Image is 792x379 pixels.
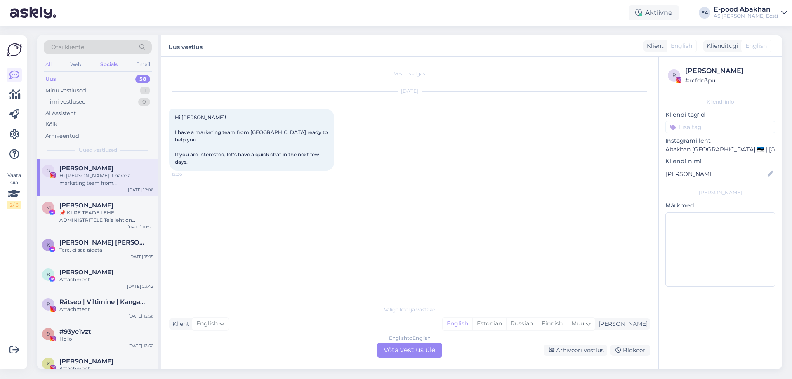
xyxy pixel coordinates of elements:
[714,6,787,19] a: E-pood AbakhanAS [PERSON_NAME] Eesti
[7,201,21,209] div: 2 / 3
[129,254,153,260] div: [DATE] 15:15
[59,209,153,224] div: 📌 KIIRE TEADE LEHE ADMINISTRITELE Teie leht on rikkunud Meta kogukonna juhiseid ja reklaamipoliit...
[59,165,113,172] span: Gian Franco Serrudo
[140,87,150,95] div: 1
[7,42,22,58] img: Askly Logo
[665,189,775,196] div: [PERSON_NAME]
[128,313,153,319] div: [DATE] 12:56
[643,42,664,50] div: Klient
[128,343,153,349] div: [DATE] 13:52
[544,345,607,356] div: Arhiveeri vestlus
[59,172,153,187] div: Hi [PERSON_NAME]! I have a marketing team from [GEOGRAPHIC_DATA] ready to help you. If you are in...
[47,331,50,337] span: 9
[665,157,775,166] p: Kliendi nimi
[665,145,775,154] p: Abakhan [GEOGRAPHIC_DATA] 🇪🇪 | [GEOGRAPHIC_DATA] 🇱🇻
[68,59,83,70] div: Web
[685,76,773,85] div: # rcfdn3pu
[59,306,153,313] div: Attachment
[699,7,710,19] div: EA
[571,320,584,327] span: Muu
[45,98,86,106] div: Tiimi vestlused
[59,202,113,209] span: Martin Eggers
[672,72,676,78] span: r
[127,224,153,230] div: [DATE] 10:50
[714,13,778,19] div: AS [PERSON_NAME] Eesti
[665,201,775,210] p: Märkmed
[135,75,150,83] div: 58
[59,246,153,254] div: Tere, ei saa aidata
[47,167,50,174] span: G
[168,40,203,52] label: Uus vestlus
[45,75,56,83] div: Uus
[45,132,79,140] div: Arhiveeritud
[59,358,113,365] span: Katrina Randma
[59,365,153,372] div: Attachment
[59,335,153,343] div: Hello
[172,171,203,177] span: 12:06
[685,66,773,76] div: [PERSON_NAME]
[99,59,119,70] div: Socials
[665,98,775,106] div: Kliendi info
[45,120,57,129] div: Kõik
[7,172,21,209] div: Vaata siia
[665,137,775,145] p: Instagrami leht
[134,59,152,70] div: Email
[169,320,189,328] div: Klient
[196,319,218,328] span: English
[472,318,506,330] div: Estonian
[59,239,145,246] span: Karl Eik Rebane
[47,271,50,278] span: В
[629,5,679,20] div: Aktiivne
[671,42,692,50] span: English
[138,98,150,106] div: 0
[169,306,650,313] div: Valige keel ja vastake
[47,360,50,367] span: K
[51,43,84,52] span: Otsi kliente
[127,283,153,290] div: [DATE] 23:42
[45,109,76,118] div: AI Assistent
[443,318,472,330] div: English
[44,59,53,70] div: All
[377,343,442,358] div: Võta vestlus üle
[47,242,50,248] span: K
[595,320,648,328] div: [PERSON_NAME]
[745,42,767,50] span: English
[703,42,738,50] div: Klienditugi
[169,87,650,95] div: [DATE]
[537,318,567,330] div: Finnish
[665,121,775,133] input: Lisa tag
[714,6,778,13] div: E-pood Abakhan
[175,114,329,165] span: Hi [PERSON_NAME]! I have a marketing team from [GEOGRAPHIC_DATA] ready to help you. If you are in...
[389,334,431,342] div: English to English
[665,111,775,119] p: Kliendi tag'id
[59,328,91,335] span: #93ye1vzt
[666,169,766,179] input: Lisa nimi
[45,87,86,95] div: Minu vestlused
[128,187,153,193] div: [DATE] 12:06
[79,146,117,154] span: Uued vestlused
[59,276,153,283] div: Attachment
[59,298,145,306] span: Rätsep | Viltimine | Kangastelgedel kudumine
[47,301,50,307] span: R
[169,70,650,78] div: Vestlus algas
[506,318,537,330] div: Russian
[46,205,51,211] span: M
[610,345,650,356] div: Blokeeri
[59,268,113,276] span: Виктор Стриков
